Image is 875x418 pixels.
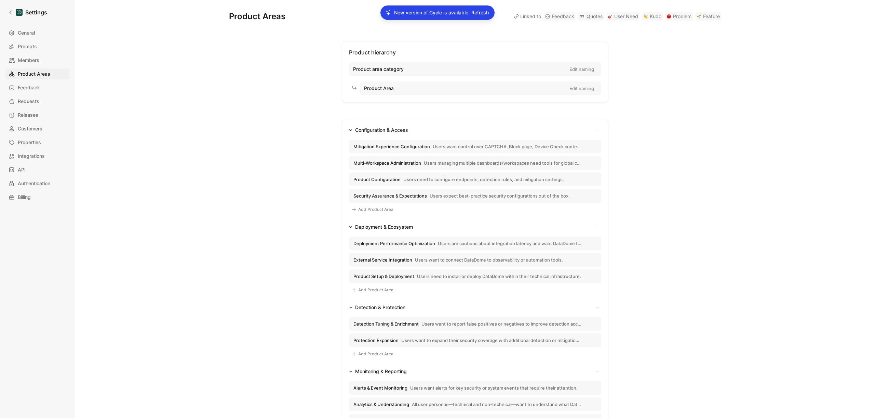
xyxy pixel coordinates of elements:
[438,240,582,246] span: Users are cautious about integration latency and want DataDome to be imperceptible to real users.
[5,96,70,107] a: Requests
[697,14,701,18] img: 🌱
[346,367,409,376] button: Monitoring & Reporting
[18,56,39,64] span: Members
[696,12,721,21] a: 🌱Feature
[353,273,414,279] span: Product Setup & Deployment
[346,126,411,134] button: Configuration & Access
[349,156,601,170] button: Multi-Workspace AdministrationUsers managing multiple dashboards/workspaces need tools for global...
[471,9,489,17] span: Refresh
[665,12,693,21] a: 🔴Problem
[410,385,578,391] span: Users want alerts for key security or system events that require their attention.
[353,65,404,73] span: Product area category
[364,84,394,92] span: Product Area
[421,321,582,327] span: Users want to report false positives or negatives to improve detection accuracy. Users want to en...
[642,12,663,21] a: 👏Kudo
[349,286,396,294] button: Add Product Area
[349,350,396,358] button: Add Product Area
[608,14,612,18] img: 🎯
[667,14,671,18] img: 🔴
[412,401,582,407] span: All user personas—technical and non-technical—want to understand what DataDome is protecting them...
[18,179,50,188] span: Authentication
[349,173,601,186] button: Product ConfigurationUsers need to configure endpoints, detection rules, and mitigation settings.
[355,126,408,134] div: Configuration & Access
[18,138,41,147] span: Properties
[5,164,70,175] a: API
[415,257,563,263] span: Users want to connect DataDome to observability or automation tools.
[424,160,582,166] span: Users managing multiple dashboards/workspaces need tools for global changes or bulk actions.
[353,321,419,327] span: Detection Tuning & Enrichment
[349,381,601,395] li: Alerts & Event MonitoringUsers want alerts for key security or system events that require their a...
[5,55,70,66] a: Members
[349,317,601,331] button: Detection Tuning & EnrichmentUsers want to report false positives or negatives to improve detecti...
[430,193,570,199] span: Users expect best-practice security configurations out of the box.
[5,192,70,203] a: Billing
[18,70,50,78] span: Product Areas
[25,8,47,16] h1: Settings
[349,397,601,411] button: Analytics & UnderstandingAll user personas—technical and non-technical—want to understand what Da...
[433,143,582,150] span: Users want control over CAPTCHA, Block page, Device Check content and behavior.
[394,9,468,17] p: New version of Cycle is available
[349,140,601,153] button: Mitigation Experience ConfigurationUsers want control over CAPTCHA, Block page, Device Check cont...
[229,11,285,22] h1: Product Areas
[353,176,401,182] span: Product Configuration
[566,64,597,74] button: Edit naming
[5,82,70,93] a: Feedback
[471,8,489,17] button: Refresh
[353,257,412,263] span: External Service Integration
[401,337,582,343] span: Users want to expand their security coverage with additional detection or mitigation capabilities.
[607,12,640,21] a: 🎯User Need
[346,303,408,312] button: Detection & Protection
[5,123,70,134] a: Customers
[5,137,70,148] a: Properties
[403,176,564,182] span: Users need to configure endpoints, detection rules, and mitigation settings.
[353,240,435,246] span: Deployment Performance Optimization
[5,41,70,52] a: Prompts
[18,166,26,174] span: API
[355,367,407,376] div: Monitoring & Reporting
[18,29,35,37] span: General
[644,14,648,18] img: 👏
[353,337,399,343] span: Protection Expansion
[5,110,70,121] a: Releases
[18,125,42,133] span: Customers
[18,152,45,160] span: Integrations
[349,253,601,267] button: External Service IntegrationUsers want to connect DataDome to observability or automation tools.
[349,189,601,203] button: Security Assurance & ExpectationsUsers expect best-practice security configurations out of the box.
[353,193,427,199] span: Security Assurance & Expectations
[544,12,576,21] a: Feedback
[18,111,38,119] span: Releases
[349,333,601,347] button: Protection ExpansionUsers want to expand their security coverage with additional detection or mit...
[355,223,413,231] div: Deployment & Ecosystem
[5,27,70,38] a: General
[417,273,581,279] span: Users need to install or deploy DataDome within their technical infrastructure.
[353,401,409,407] span: Analytics & Understanding
[5,5,50,19] a: Settings
[349,269,601,283] button: Product Setup & DeploymentUsers need to install or deploy DataDome within their technical infrast...
[353,385,407,391] span: Alerts & Event Monitoring
[18,84,40,92] span: Feedback
[349,49,396,56] span: Product hierarchy
[353,143,430,150] span: Mitigation Experience Configuration
[18,42,37,51] span: Prompts
[349,205,396,214] button: Add Product Area
[5,151,70,162] a: Integrations
[355,303,405,312] div: Detection & Protection
[18,97,39,105] span: Requests
[5,178,70,189] a: Authentication
[5,68,70,79] a: Product Areas
[18,193,31,201] span: Billing
[566,84,597,93] button: Edit naming
[514,12,541,21] div: Linked to
[349,237,601,250] button: Deployment Performance OptimizationUsers are cautious about integration latency and want DataDome...
[346,223,416,231] button: Deployment & Ecosystem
